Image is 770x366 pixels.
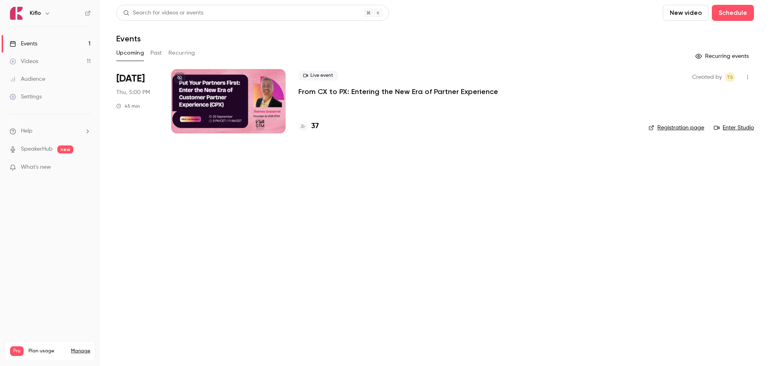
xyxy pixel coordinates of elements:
div: 45 min [116,103,140,109]
a: SpeakerHub [21,145,53,153]
iframe: Noticeable Trigger [81,164,91,171]
button: Recurring events [692,50,754,63]
h1: Events [116,34,141,43]
a: 37 [298,121,319,132]
div: Search for videos or events [123,9,203,17]
span: [DATE] [116,72,145,85]
div: Videos [10,57,38,65]
button: Upcoming [116,47,144,59]
button: Past [150,47,162,59]
h6: Kiflo [30,9,41,17]
span: new [57,145,73,153]
span: What's new [21,163,51,172]
button: Recurring [168,47,195,59]
h4: 37 [311,121,319,132]
div: Settings [10,93,42,101]
a: Enter Studio [714,124,754,132]
span: TS [727,72,733,82]
span: Plan usage [28,348,66,354]
button: New video [663,5,709,21]
span: Live event [298,71,338,80]
div: Sep 25 Thu, 5:00 PM (Europe/Rome) [116,69,158,133]
span: Pro [10,346,24,356]
img: Kiflo [10,7,23,20]
span: Thu, 5:00 PM [116,88,150,96]
li: help-dropdown-opener [10,127,91,135]
a: Manage [71,348,90,354]
button: Schedule [712,5,754,21]
span: Tomica Stojanovikj [725,72,735,82]
a: Registration page [648,124,704,132]
a: From CX to PX: Entering the New Era of Partner Experience [298,87,498,96]
div: Events [10,40,37,48]
div: Audience [10,75,45,83]
span: Help [21,127,32,135]
span: Created by [692,72,722,82]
